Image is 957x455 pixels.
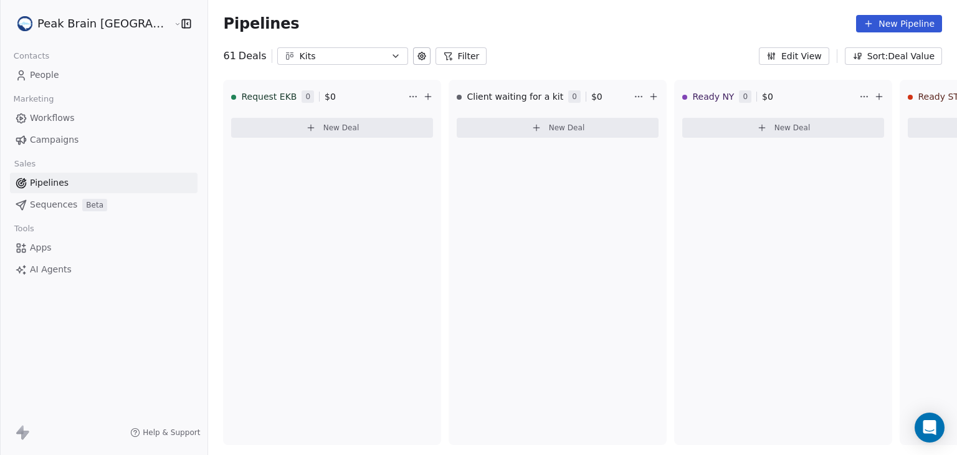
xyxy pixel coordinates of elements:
div: Kits [300,50,386,63]
a: Help & Support [130,428,200,438]
span: Contacts [8,47,55,65]
div: 61 [223,49,266,64]
a: Campaigns [10,130,198,150]
span: 0 [568,90,581,103]
a: People [10,65,198,85]
button: New Deal [457,118,659,138]
button: New Deal [231,118,433,138]
span: Pipelines [30,176,69,189]
span: Apps [30,241,52,254]
span: Help & Support [143,428,200,438]
span: Client waiting for a kit [467,90,563,103]
span: Tools [9,219,39,238]
span: New Deal [549,123,585,133]
span: Request EKB [241,90,297,103]
div: Request EKB0$0 [231,80,406,113]
span: Ready NY [692,90,734,103]
div: Client waiting for a kit0$0 [457,80,631,113]
button: New Pipeline [856,15,942,32]
button: Edit View [759,47,829,65]
span: $ 0 [591,90,602,103]
a: SequencesBeta [10,194,198,215]
span: $ 0 [762,90,773,103]
img: Peak%20Brain%20Logo.png [17,16,32,31]
span: New Deal [323,123,359,133]
button: New Deal [682,118,884,138]
span: $ 0 [325,90,336,103]
span: Sales [9,155,41,173]
a: Workflows [10,108,198,128]
div: Ready NY0$0 [682,80,857,113]
button: Sort: Deal Value [845,47,942,65]
span: New Deal [774,123,811,133]
a: Pipelines [10,173,198,193]
div: Open Intercom Messenger [915,413,945,443]
a: Apps [10,237,198,258]
span: Deals [239,49,267,64]
button: Peak Brain [GEOGRAPHIC_DATA] [15,13,164,34]
span: Marketing [8,90,59,108]
span: People [30,69,59,82]
span: Beta [82,199,107,211]
span: 0 [302,90,314,103]
a: AI Agents [10,259,198,280]
span: Campaigns [30,133,79,146]
span: Sequences [30,198,77,211]
span: 0 [739,90,751,103]
span: AI Agents [30,263,72,276]
span: Peak Brain [GEOGRAPHIC_DATA] [37,16,171,32]
button: Filter [436,47,487,65]
span: Pipelines [223,15,299,32]
span: Workflows [30,112,75,125]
